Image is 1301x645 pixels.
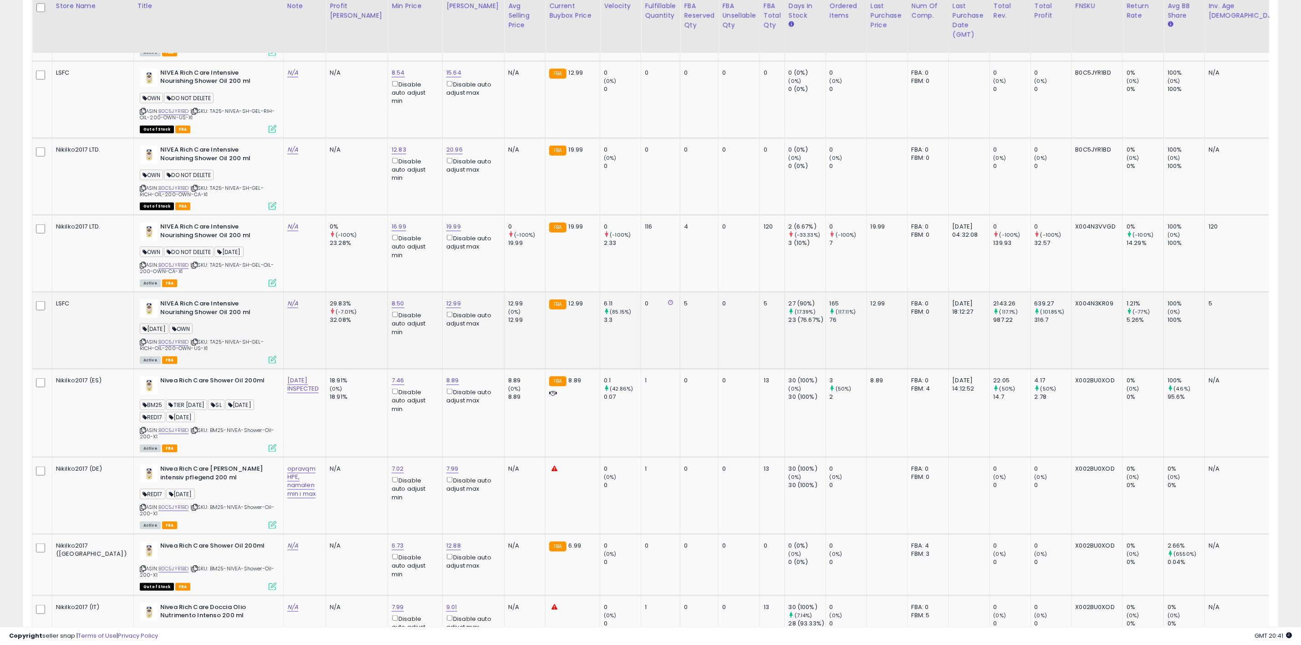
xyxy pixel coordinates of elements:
[604,154,617,162] small: (0%)
[330,239,388,247] div: 23.28%
[160,300,271,319] b: NIVEA Rich Care Intensive Nourishing Shower Oil 200 ml
[140,356,161,364] span: All listings currently available for purchase on Amazon
[1076,376,1116,385] div: X002BU0XOD
[1173,385,1190,392] small: (4.6%)
[645,376,673,385] div: 1
[508,223,545,231] div: 0
[1076,300,1116,308] div: X004N3KR09
[336,308,357,315] small: (-7.01%)
[392,603,404,612] a: 7.99
[764,69,778,77] div: 0
[1127,154,1139,162] small: (0%)
[789,239,826,247] div: 3 (10%)
[1209,300,1282,308] div: 5
[610,308,631,315] small: (85.15%)
[994,223,1031,231] div: 0
[1168,300,1204,308] div: 100%
[446,376,459,385] a: 8.89
[994,1,1027,20] div: Total Rev.
[994,300,1031,308] div: 2143.26
[912,69,942,77] div: FBA: 0
[446,156,497,174] div: Disable auto adjust max
[604,162,641,170] div: 0
[1041,231,1061,239] small: (-100%)
[140,400,165,410] span: BM25
[287,1,322,11] div: Note
[1127,316,1163,324] div: 5.26%
[994,154,1006,162] small: (0%)
[162,356,178,364] span: FBA
[508,300,545,308] div: 12.99
[836,231,857,239] small: (-100%)
[1209,223,1282,231] div: 120
[912,376,942,385] div: FBA: 0
[912,154,942,162] div: FBM: 0
[140,126,174,133] span: All listings that are currently out of stock and unavailable for purchase on Amazon
[330,223,388,231] div: 0%
[1035,1,1068,20] div: Total Profit
[722,376,753,385] div: 0
[446,145,463,154] a: 20.96
[610,385,633,392] small: (42.86%)
[392,145,406,154] a: 12.83
[1168,154,1180,162] small: (0%)
[953,376,983,393] div: [DATE] 14:12:52
[446,1,500,11] div: [PERSON_NAME]
[953,223,983,239] div: [DATE] 04:32:08
[158,427,189,434] a: B0C5JYR1BD
[446,603,457,612] a: 9.01
[549,300,566,310] small: FBA
[56,1,130,11] div: Store Name
[1133,231,1153,239] small: (-100%)
[1127,146,1163,154] div: 0%
[789,393,826,401] div: 30 (100%)
[994,85,1031,93] div: 0
[1127,1,1160,20] div: Return Rate
[514,231,535,239] small: (-100%)
[446,79,497,97] div: Disable auto adjust max
[1000,308,1018,315] small: (117.1%)
[1035,77,1047,85] small: (0%)
[158,338,189,346] a: B0C5JYR1BD
[912,231,942,239] div: FBM: 0
[830,146,867,154] div: 0
[684,300,711,308] div: 5
[1076,1,1119,11] div: FNSKU
[569,145,583,154] span: 19.99
[446,68,461,77] a: 15.64
[789,300,826,308] div: 27 (90%)
[836,385,852,392] small: (50%)
[1127,223,1163,231] div: 0%
[1076,69,1116,77] div: B0C5JYR1BD
[392,464,404,473] a: 7.02
[1035,146,1071,154] div: 0
[722,146,753,154] div: 0
[1168,316,1204,324] div: 100%
[162,279,178,287] span: FBA
[610,231,631,239] small: (-100%)
[604,1,637,11] div: Velocity
[446,387,497,405] div: Disable auto adjust max
[789,69,826,77] div: 0 (0%)
[287,222,298,231] a: N/A
[56,223,127,231] div: Nikilko2017 LTD.
[871,223,901,231] div: 19.99
[549,376,566,386] small: FBA
[1035,223,1071,231] div: 0
[830,85,867,93] div: 0
[446,541,461,550] a: 12.88
[549,69,566,79] small: FBA
[169,324,193,334] span: OWN
[140,184,264,198] span: | SKU: TA25-NIVEA-SH-GEL-RICH-OIL-200-OWN-CA-X1
[871,300,901,308] div: 12.99
[722,223,753,231] div: 0
[1168,77,1180,85] small: (0%)
[330,316,388,324] div: 32.08%
[684,146,711,154] div: 0
[446,464,459,473] a: 7.99
[287,603,298,612] a: N/A
[1127,77,1139,85] small: (0%)
[789,85,826,93] div: 0 (0%)
[392,79,435,106] div: Disable auto adjust min
[604,223,641,231] div: 0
